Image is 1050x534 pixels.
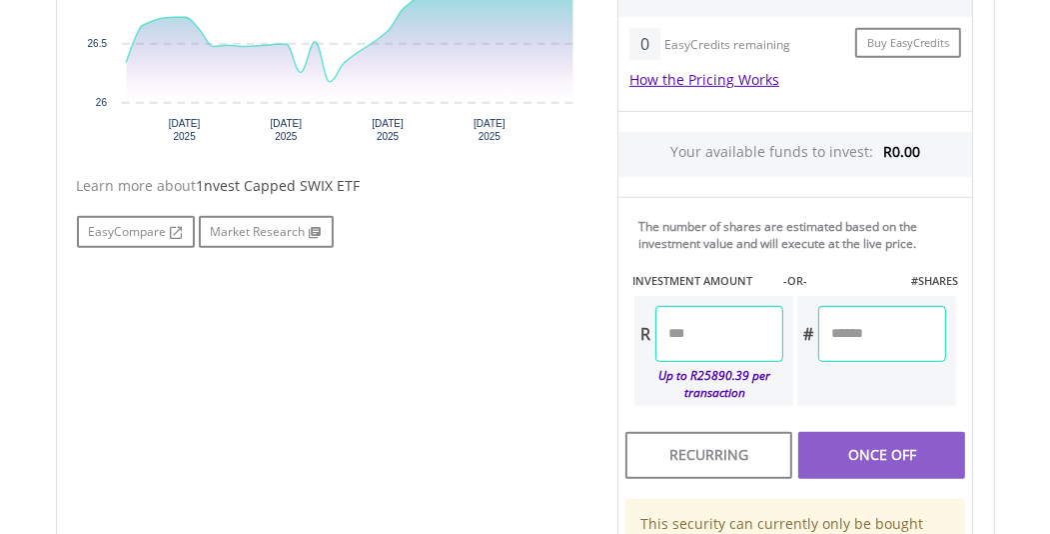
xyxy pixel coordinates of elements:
[270,118,302,142] text: [DATE] 2025
[634,306,655,362] div: R
[197,176,361,195] span: 1nvest Capped SWIX ETF
[372,118,404,142] text: [DATE] 2025
[634,362,783,406] div: Up to R25890.39 per transaction
[168,118,200,142] text: [DATE] 2025
[798,432,966,478] div: Once Off
[783,273,807,289] label: -OR-
[883,142,920,161] span: R0.00
[911,273,958,289] label: #SHARES
[638,218,965,252] div: The number of shares are estimated based on the investment value and will execute at the live price.
[855,28,961,59] a: Buy EasyCredits
[797,306,818,362] div: #
[632,273,752,289] label: INVESTMENT AMOUNT
[625,432,793,478] div: Recurring
[87,38,107,49] text: 26.5
[474,118,506,142] text: [DATE] 2025
[77,216,195,248] a: EasyCompare
[629,70,779,89] a: How the Pricing Works
[618,132,973,177] div: Your available funds to invest:
[664,38,790,55] div: EasyCredits remaining
[199,216,334,248] a: Market Research
[629,28,660,60] div: 0
[95,97,107,108] text: 26
[77,176,587,196] div: Learn more about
